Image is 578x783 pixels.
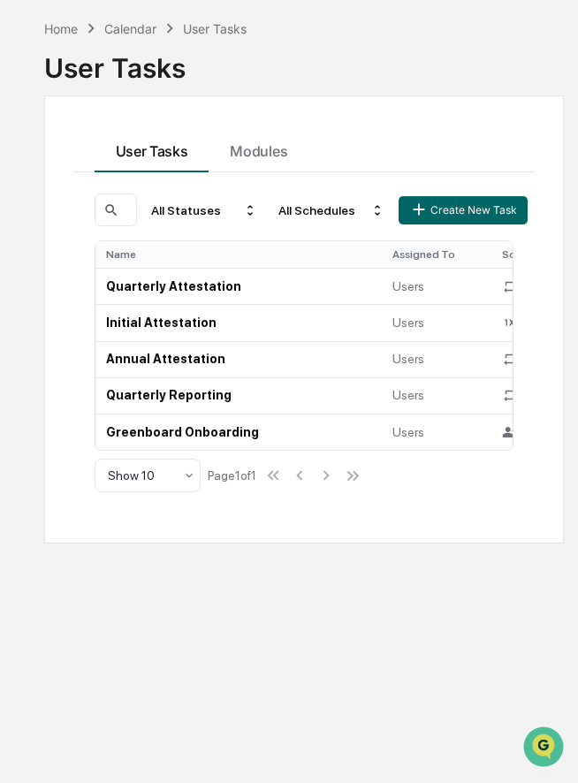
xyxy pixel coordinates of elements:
div: Page 1 of 1 [208,468,256,483]
th: Name [95,241,382,268]
span: Pylon [176,300,214,313]
td: Quarterly Reporting [95,377,382,414]
span: Attestations [146,223,219,240]
td: Greenboard Onboarding [95,414,382,450]
td: Initial Attestation [95,304,382,340]
a: 🔎Data Lookup [11,249,118,281]
span: Preclearance [35,223,114,240]
button: Modules [209,125,308,172]
span: Users [392,352,424,366]
div: We're available if you need us! [60,153,224,167]
div: All Schedules [271,196,392,224]
span: Users [392,315,424,330]
span: Users [392,279,424,293]
th: Assigned To [382,241,491,268]
td: Quarterly Attestation [95,268,382,304]
td: Annual Attestation [95,341,382,377]
a: 🗄️Attestations [121,216,226,247]
div: 🗄️ [128,224,142,239]
div: 🔎 [18,258,32,272]
div: Home [44,21,78,36]
button: Create New Task [399,196,528,224]
div: All Statuses [144,196,264,224]
button: User Tasks [95,125,209,172]
span: Users [392,425,424,439]
div: Calendar [104,21,156,36]
div: User Tasks [183,21,247,36]
a: Powered byPylon [125,299,214,313]
span: Data Lookup [35,256,111,274]
button: Start new chat [300,141,322,162]
span: Users [392,388,424,402]
iframe: Open customer support [521,725,569,772]
img: 1746055101610-c473b297-6a78-478c-a979-82029cc54cd1 [18,135,49,167]
div: User Tasks [44,38,565,84]
a: 🖐️Preclearance [11,216,121,247]
p: How can we help? [18,37,322,65]
div: 🖐️ [18,224,32,239]
div: Start new chat [60,135,290,153]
